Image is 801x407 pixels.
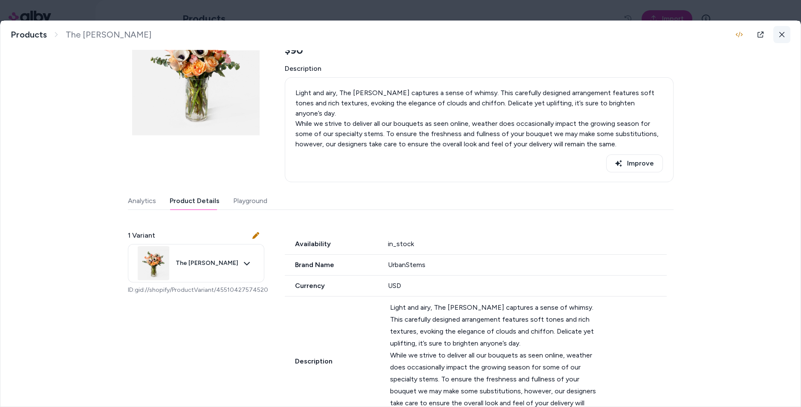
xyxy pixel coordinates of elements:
[11,29,152,40] nav: breadcrumb
[388,281,667,291] div: USD
[66,29,152,40] span: The [PERSON_NAME]
[128,244,264,282] button: The [PERSON_NAME]
[606,154,663,172] button: Improve
[285,44,303,57] span: $90
[285,281,378,291] span: Currency
[128,286,264,294] p: ID: gid://shopify/ProductVariant/45510427574520
[388,239,667,249] div: in_stock
[295,119,663,149] div: While we strive to deliver all our bouquets as seen online, weather does occasionally impact the ...
[285,64,674,74] span: Description
[390,302,597,349] div: Light and airy, The [PERSON_NAME] captures a sense of whimsy. This carefully designed arrangement...
[285,260,378,270] span: Brand Name
[11,29,47,40] a: Products
[136,246,171,280] img: Margot_MainImage_PDP_bc77aebd-b79c-45c4-8c5f-28a4b3dd8fa7.jpg
[285,239,378,249] span: Availability
[233,192,267,209] button: Playground
[295,88,663,119] div: Light and airy, The [PERSON_NAME] captures a sense of whimsy. This carefully designed arrangement...
[388,260,667,270] div: UrbanStems
[128,192,156,209] button: Analytics
[176,259,238,267] span: The [PERSON_NAME]
[285,356,380,366] span: Description
[170,192,220,209] button: Product Details
[128,230,155,241] span: 1 Variant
